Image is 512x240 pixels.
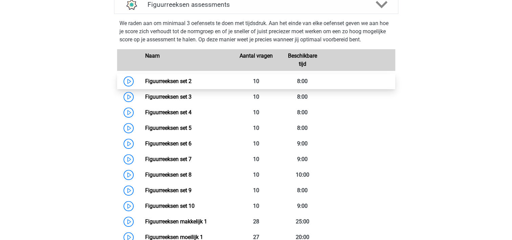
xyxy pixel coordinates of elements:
[233,52,279,68] div: Aantal vragen
[145,140,192,147] a: Figuurreeksen set 6
[145,156,192,162] a: Figuurreeksen set 7
[279,52,326,68] div: Beschikbare tijd
[145,187,192,194] a: Figuurreeksen set 9
[140,52,233,68] div: Naam
[145,109,192,116] a: Figuurreeksen set 4
[119,19,393,44] p: We raden aan om minimaal 3 oefensets te doen met tijdsdruk. Aan het einde van elke oefenset geven...
[145,78,192,84] a: Figuurreeksen set 2
[145,172,192,178] a: Figuurreeksen set 8
[148,1,365,8] h4: Figuurreeksen assessments
[145,218,207,225] a: Figuurreeksen makkelijk 1
[145,125,192,131] a: Figuurreeksen set 5
[145,94,192,100] a: Figuurreeksen set 3
[145,203,195,209] a: Figuurreeksen set 10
